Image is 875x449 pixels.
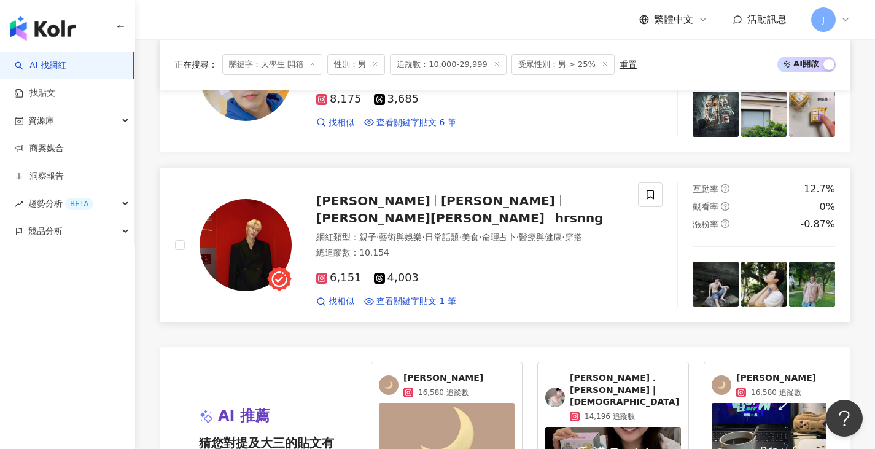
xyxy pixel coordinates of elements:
span: 3,685 [374,93,419,106]
span: 找相似 [329,117,354,129]
img: post-image [741,262,787,308]
span: [PERSON_NAME][PERSON_NAME] [316,211,545,225]
img: KOL Avatar [712,375,731,395]
span: 受眾性別：男 > 25% [511,54,615,75]
span: J [822,13,825,26]
span: 追蹤數：10,000-29,999 [390,54,507,75]
span: 醫療與健康 [519,232,562,242]
a: searchAI 找網紅 [15,60,66,72]
span: 資源庫 [28,107,54,135]
div: 12.7% [804,182,835,196]
span: 趨勢分析 [28,190,93,217]
span: [PERSON_NAME] [441,193,555,208]
span: question-circle [721,184,729,193]
span: · [376,232,379,242]
img: KOL Avatar [545,388,565,407]
span: [PERSON_NAME] [736,372,816,385]
span: question-circle [721,219,729,228]
span: · [516,232,519,242]
a: 洞察報告 [15,170,64,182]
img: logo [10,16,76,41]
span: 找相似 [329,295,354,308]
img: post-image [741,92,787,138]
iframe: Help Scout Beacon - Open [826,400,863,437]
img: post-image [693,92,739,138]
span: 命理占卜 [482,232,516,242]
span: · [479,232,481,242]
img: KOL Avatar [200,199,292,291]
div: BETA [65,198,93,210]
a: KOL Avatar[PERSON_NAME][PERSON_NAME][PERSON_NAME][PERSON_NAME]hrsnng網紅類型：親子·藝術與娛樂·日常話題·美食·命理占卜·醫療... [160,167,850,322]
a: KOL Avatar[PERSON_NAME]16,580 追蹤數 [712,372,847,398]
span: 互動率 [693,184,718,194]
img: post-image [693,262,739,308]
span: [PERSON_NAME] [403,372,483,385]
span: 查看關鍵字貼文 1 筆 [376,295,456,308]
span: 活動訊息 [747,14,787,25]
span: 4,003 [374,271,419,284]
span: rise [15,200,23,208]
span: 穿搭 [565,232,582,242]
span: 查看關鍵字貼文 6 筆 [376,117,456,129]
span: 關鍵字：大學生 開箱 [222,54,322,75]
span: 14,196 追蹤數 [585,411,635,422]
img: post-image [789,262,835,308]
a: 商案媒合 [15,143,64,155]
a: 找相似 [316,295,354,308]
span: 漲粉率 [693,219,718,229]
a: 查看關鍵字貼文 1 筆 [364,295,456,308]
span: 6,151 [316,271,362,284]
a: 找相似 [316,117,354,129]
div: 重置 [620,60,637,69]
span: 繁體中文 [654,13,693,26]
span: · [459,232,462,242]
span: 16,580 追蹤數 [751,387,801,398]
span: 美食 [462,232,479,242]
span: · [562,232,564,242]
span: [PERSON_NAME]．[PERSON_NAME]｜[DEMOGRAPHIC_DATA] [570,372,681,408]
a: KOL Avatar[PERSON_NAME]16,580 追蹤數 [379,372,515,398]
a: KOL Avatar[PERSON_NAME]．[PERSON_NAME]｜[DEMOGRAPHIC_DATA]14,196 追蹤數 [545,372,681,422]
span: [PERSON_NAME] [316,193,430,208]
span: 競品分析 [28,217,63,245]
span: AI 推薦 [218,406,270,427]
div: 網紅類型 ： [316,232,623,244]
div: 0% [820,200,835,214]
div: -0.87% [800,217,835,231]
a: 查看關鍵字貼文 6 筆 [364,117,456,129]
span: 性別：男 [327,54,385,75]
span: 藝術與娛樂 [379,232,422,242]
div: 總追蹤數 ： 10,154 [316,247,623,259]
span: · [422,232,424,242]
span: 正在搜尋 ： [174,60,217,69]
span: question-circle [721,202,729,211]
img: post-image [789,92,835,138]
span: 親子 [359,232,376,242]
span: 日常話題 [425,232,459,242]
span: 8,175 [316,93,362,106]
span: 觀看率 [693,201,718,211]
span: 16,580 追蹤數 [418,387,469,398]
span: hrsnng [555,211,604,225]
img: KOL Avatar [379,375,399,395]
a: 找貼文 [15,87,55,100]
